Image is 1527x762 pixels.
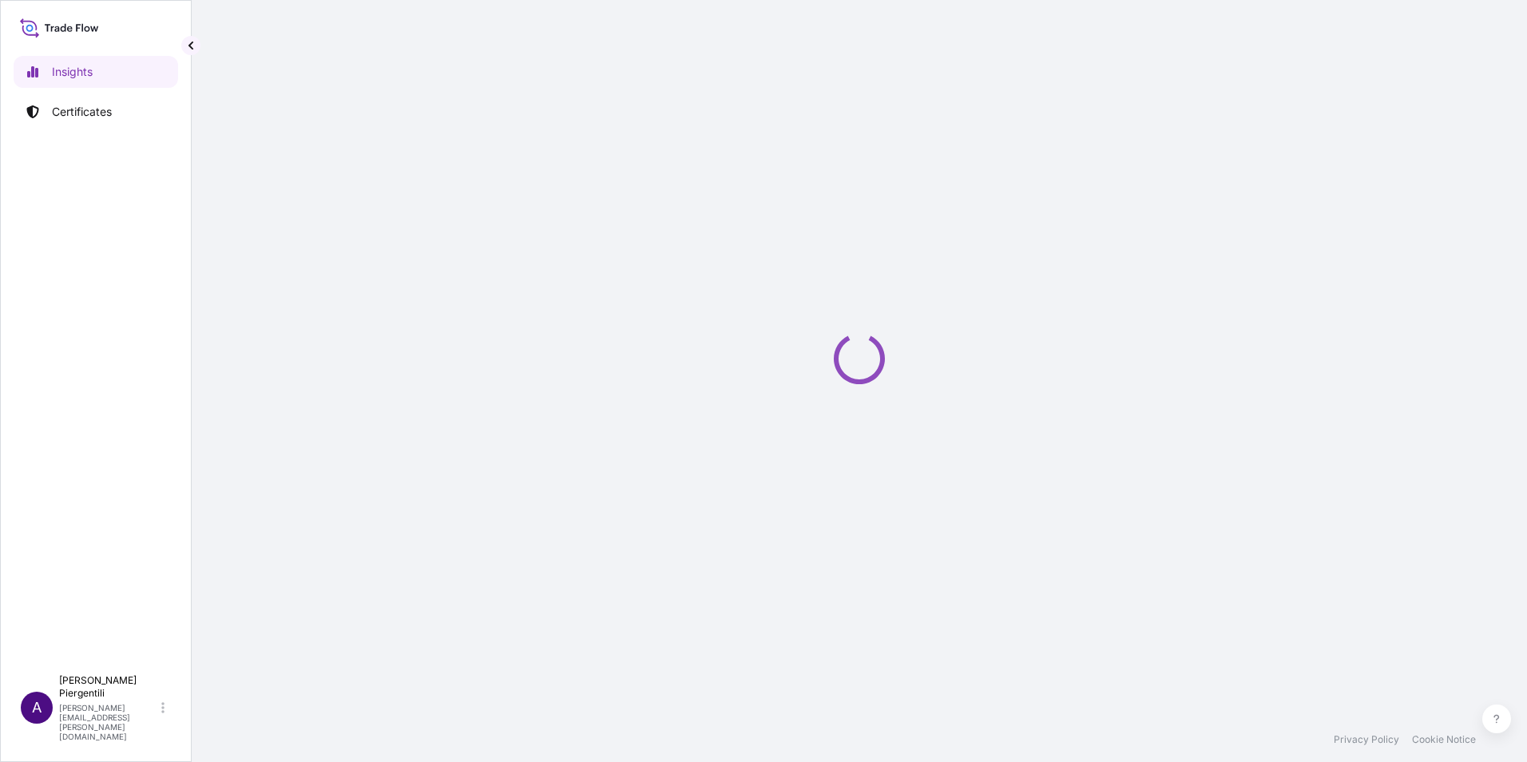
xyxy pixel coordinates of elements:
[14,56,178,88] a: Insights
[1334,733,1399,746] a: Privacy Policy
[1412,733,1476,746] a: Cookie Notice
[32,700,42,716] span: A
[59,703,158,741] p: [PERSON_NAME][EMAIL_ADDRESS][PERSON_NAME][DOMAIN_NAME]
[59,674,158,700] p: [PERSON_NAME] Piergentili
[14,96,178,128] a: Certificates
[52,104,112,120] p: Certificates
[52,64,93,80] p: Insights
